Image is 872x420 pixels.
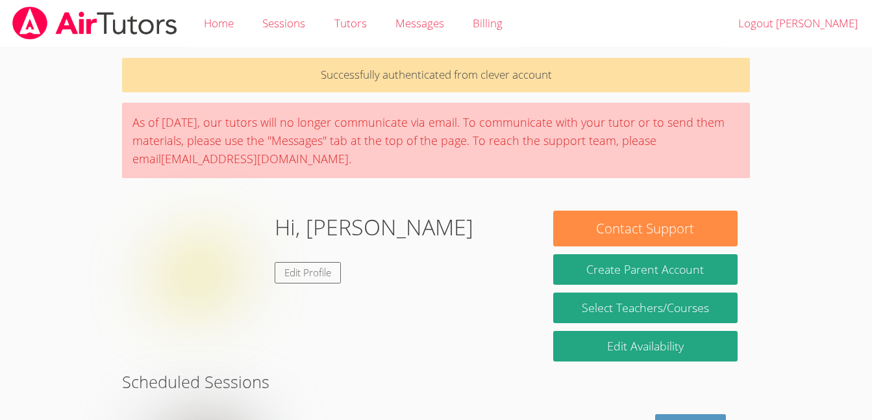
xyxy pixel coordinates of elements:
[553,293,738,323] a: Select Teachers/Courses
[275,262,341,283] a: Edit Profile
[553,331,738,361] a: Edit Availability
[11,7,179,40] img: airtutors_banner-c4298cdbf04f3fff15de1276eac7730deb9818008684d7c2e4769d2f7ddbe033.png
[275,211,473,244] h1: Hi, [PERSON_NAME]
[553,211,738,246] button: Contact Support
[395,16,444,31] span: Messages
[134,211,264,341] img: default.png
[122,58,750,92] p: Successfully authenticated from clever account
[122,103,750,178] div: As of [DATE], our tutors will no longer communicate via email. To communicate with your tutor or ...
[122,369,750,394] h2: Scheduled Sessions
[553,254,738,285] button: Create Parent Account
